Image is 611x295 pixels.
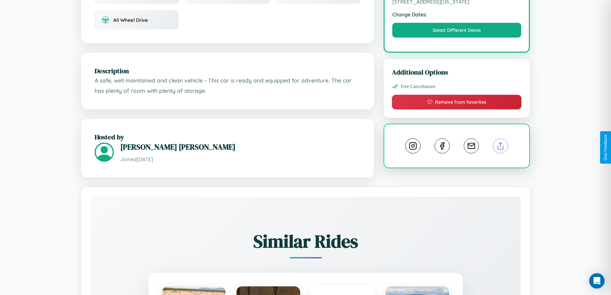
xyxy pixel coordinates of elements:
h2: Hosted by [95,132,361,142]
h3: Additional Options [392,67,522,77]
button: Remove from favorites [392,95,522,109]
div: Open Intercom Messenger [589,273,605,289]
div: Give Feedback [603,134,608,161]
p: A safe, well maintained and clean vehicle - This car is ready and equipped for adventure. The car... [95,75,361,96]
span: Free Cancellations [401,84,436,89]
span: All Wheel Drive [113,17,148,23]
p: Joined [DATE] [120,155,361,164]
h2: Similar Rides [113,229,498,254]
h2: Description [95,66,361,75]
button: Select Different Dates [392,23,522,38]
h3: [PERSON_NAME] [PERSON_NAME] [120,142,361,152]
strong: Change Dates: [392,11,522,18]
